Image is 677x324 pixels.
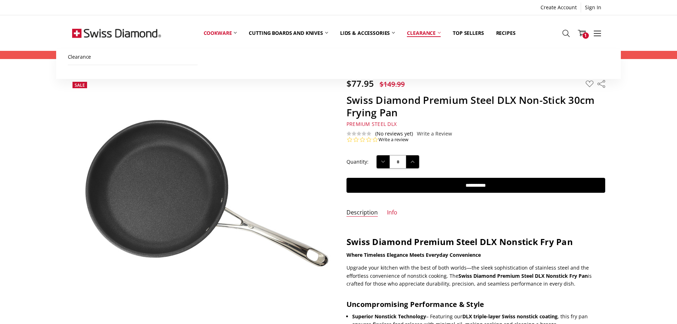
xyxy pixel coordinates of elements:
[380,79,405,89] span: $149.99
[346,264,605,288] p: Upgrade your kitchen with the best of both worlds—the sleek sophistication of stainless steel and...
[352,313,426,320] strong: Superior Nonstick Technology
[346,121,397,127] span: Premium Steel DLX
[346,251,481,258] strong: Where Timeless Elegance Meets Everyday Convenience
[458,272,588,279] strong: Swiss Diamond Premium Steel DLX Nonstick Fry Pan
[346,94,605,119] h1: Swiss Diamond Premium Steel DLX Non-Stick 30cm Frying Pan
[401,17,447,49] a: Clearance
[574,24,590,42] a: 1
[198,17,243,49] a: Cookware
[72,15,161,51] img: Free Shipping On Every Order
[346,299,484,309] strong: Uncompromising Performance & Style
[581,2,605,12] a: Sign In
[243,17,334,49] a: Cutting boards and knives
[387,209,397,217] a: Info
[346,78,374,89] span: $77.95
[346,236,573,248] strong: Swiss Diamond Premium Steel DLX Nonstick Fry Pan
[75,82,85,88] span: Sale
[346,209,378,217] a: Description
[447,17,490,49] a: Top Sellers
[490,17,522,49] a: Recipes
[334,17,401,49] a: Lids & Accessories
[346,158,369,166] label: Quantity:
[582,32,589,39] span: 1
[417,131,452,137] a: Write a Review
[375,131,413,137] span: (No reviews yet)
[378,137,408,143] a: Write a review
[462,313,558,320] strong: DLX triple-layer Swiss nonstick coating
[537,2,581,12] a: Create Account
